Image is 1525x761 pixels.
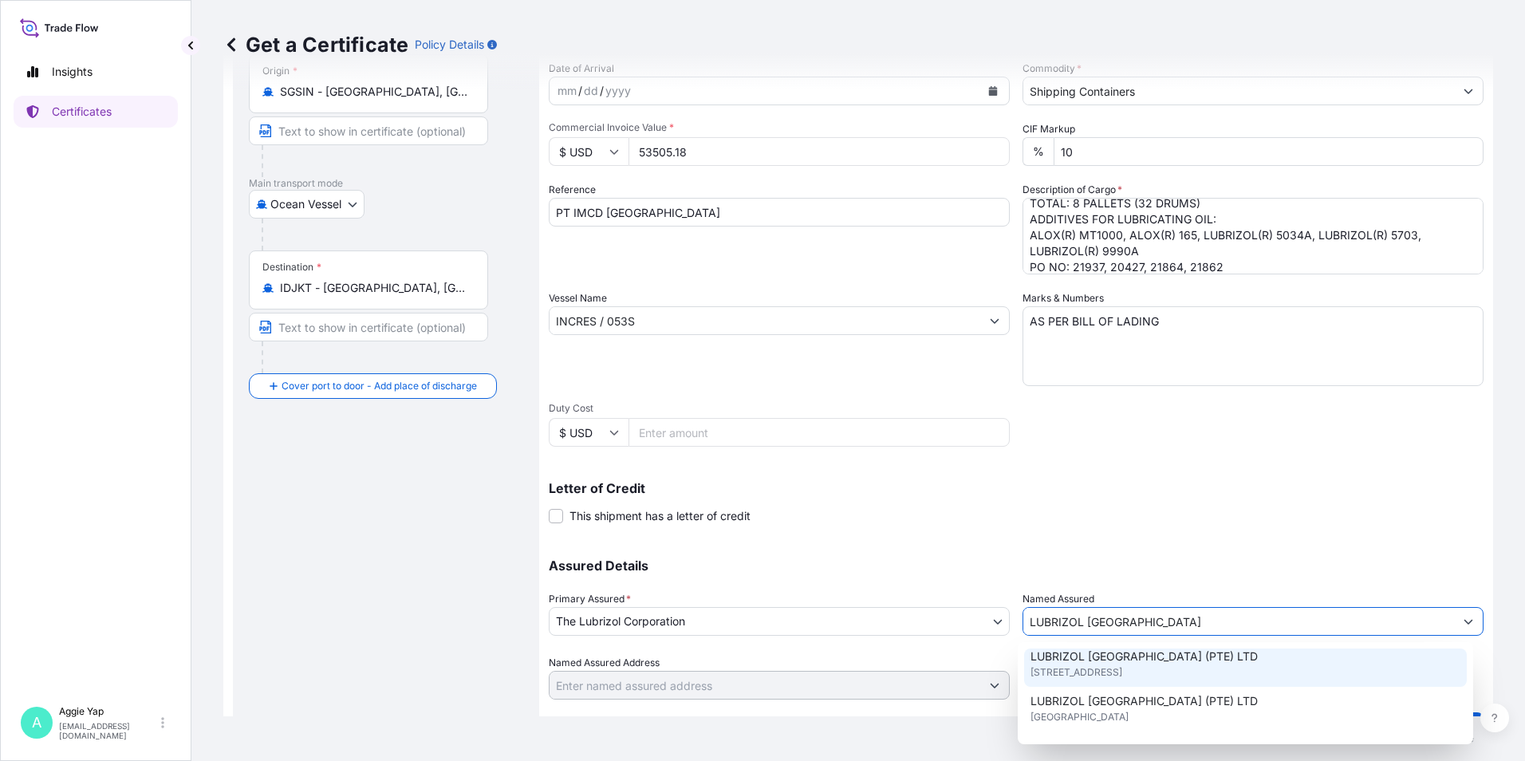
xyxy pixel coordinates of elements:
[280,280,468,296] input: Destination
[550,306,980,335] input: Type to search vessel name or IMO
[604,81,632,101] div: year,
[249,190,365,219] button: Select transport
[980,78,1006,104] button: Calendar
[550,671,980,700] input: Named Assured Address
[59,705,158,718] p: Aggie Yap
[1054,137,1484,166] input: Enter percentage between 0 and 24%
[1023,137,1054,166] div: %
[52,104,112,120] p: Certificates
[1023,607,1454,636] input: Assured Name
[32,715,41,731] span: A
[549,182,596,198] label: Reference
[629,418,1010,447] input: Enter amount
[249,116,488,145] input: Text to appear on certificate
[578,81,582,101] div: /
[980,671,1009,700] button: Show suggestions
[223,32,408,57] p: Get a Certificate
[569,508,751,524] span: This shipment has a letter of credit
[549,482,1484,495] p: Letter of Credit
[556,613,685,629] span: The Lubrizol Corporation
[262,261,321,274] div: Destination
[249,177,523,190] p: Main transport mode
[1023,591,1094,607] label: Named Assured
[600,81,604,101] div: /
[549,290,607,306] label: Vessel Name
[1454,77,1483,105] button: Show suggestions
[549,559,1484,572] p: Assured Details
[549,402,1010,415] span: Duty Cost
[280,84,468,100] input: Origin
[549,591,631,607] span: Primary Assured
[415,37,484,53] p: Policy Details
[1023,77,1454,105] input: Type to search commodity
[270,196,341,212] span: Ocean Vessel
[582,81,600,101] div: day,
[549,121,1010,134] span: Commercial Invoice Value
[549,655,660,671] label: Named Assured Address
[249,313,488,341] input: Text to appear on certificate
[1030,709,1129,725] span: [GEOGRAPHIC_DATA]
[1023,290,1104,306] label: Marks & Numbers
[1454,607,1483,636] button: Show suggestions
[1030,649,1258,664] span: LUBRIZOL [GEOGRAPHIC_DATA] (PTE) LTD
[1023,182,1122,198] label: Description of Cargo
[549,198,1010,227] input: Enter booking reference
[1023,121,1075,137] label: CIF Markup
[556,81,578,101] div: month,
[629,137,1010,166] input: Enter amount
[980,306,1009,335] button: Show suggestions
[52,64,93,80] p: Insights
[59,721,158,740] p: [EMAIL_ADDRESS][DOMAIN_NAME]
[282,378,477,394] span: Cover port to door - Add place of discharge
[1030,693,1258,709] span: LUBRIZOL [GEOGRAPHIC_DATA] (PTE) LTD
[1030,664,1122,680] span: [STREET_ADDRESS]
